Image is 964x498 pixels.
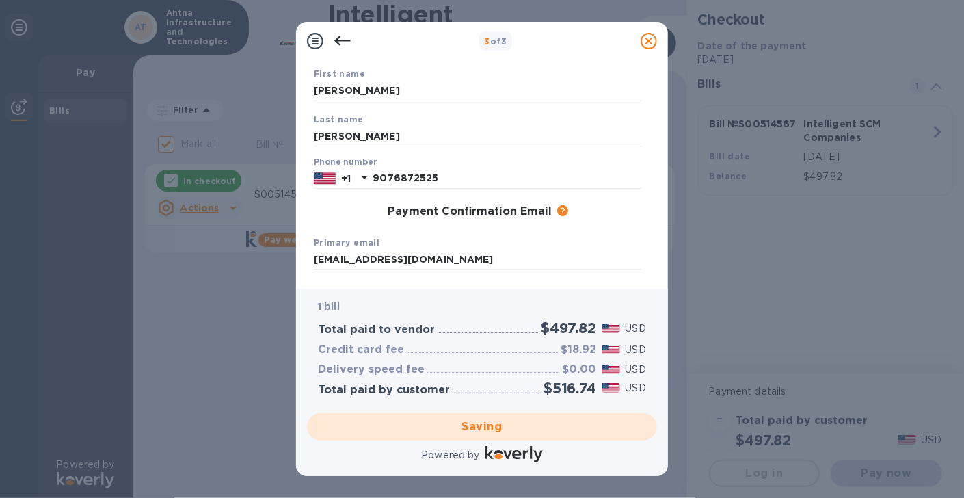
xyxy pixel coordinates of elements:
[314,171,336,186] img: US
[602,365,620,374] img: USD
[626,322,646,336] p: USD
[602,324,620,333] img: USD
[314,237,379,248] b: Primary email
[314,126,642,146] input: Enter your last name
[314,250,642,270] input: Enter your primary name
[373,168,642,189] input: Enter your phone number
[485,36,490,47] span: 3
[314,68,365,79] b: First name
[318,363,425,376] h3: Delivery speed fee
[314,81,642,101] input: Enter your first name
[626,343,646,357] p: USD
[388,205,552,218] h3: Payment Confirmation Email
[626,381,646,395] p: USD
[562,363,596,376] h3: $0.00
[485,446,543,462] img: Logo
[544,380,596,397] h2: $516.74
[314,114,364,124] b: Last name
[561,343,596,356] h3: $18.92
[318,343,404,356] h3: Credit card fee
[314,159,377,167] label: Phone number
[485,36,507,47] b: of 3
[421,448,479,462] p: Powered by
[318,301,340,312] b: 1 bill
[541,319,596,337] h2: $497.82
[318,384,450,397] h3: Total paid by customer
[341,172,351,185] p: +1
[318,324,435,337] h3: Total paid to vendor
[602,383,620,393] img: USD
[626,363,646,377] p: USD
[602,345,620,354] img: USD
